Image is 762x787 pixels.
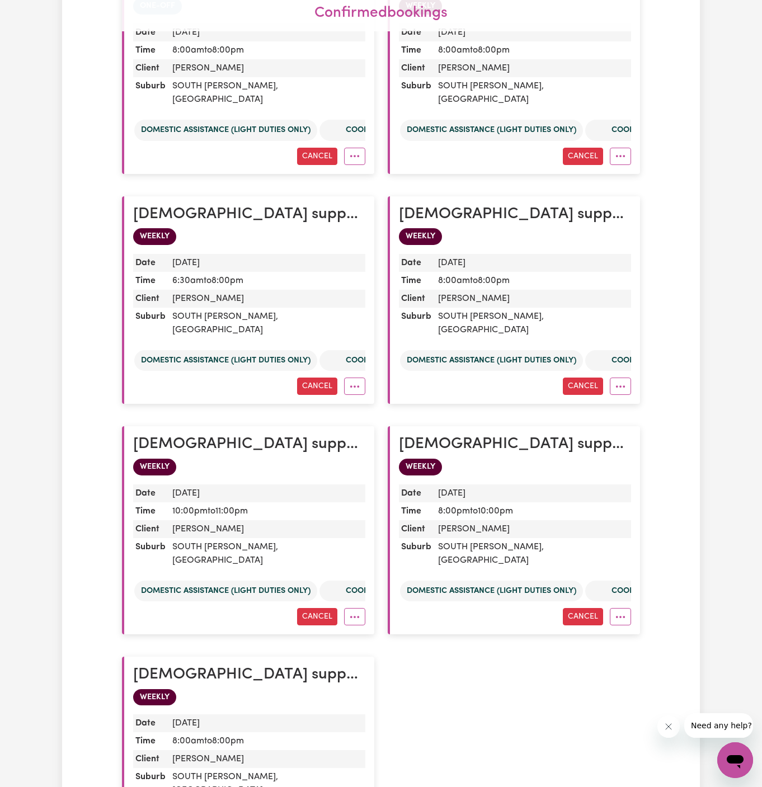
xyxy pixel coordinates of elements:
[168,502,365,520] dd: 10:00pm to 11:00pm
[168,750,365,768] dd: [PERSON_NAME]
[610,378,631,395] button: More options
[168,714,365,732] dd: [DATE]
[399,459,631,475] div: WEEKLY booking
[684,713,753,738] iframe: Message from company
[434,272,631,290] dd: 8:00am to 8:00pm
[399,59,434,77] dt: Client
[563,378,603,395] button: Cancel
[133,23,168,41] dt: Date
[400,581,583,602] li: Domestic assistance (light duties only)
[399,205,631,224] h2: Male support worker urgently needed - long shifts at SOUTH RIPLEY, QLD for Domestic assistance (l...
[319,350,409,371] li: Cooking
[399,538,434,569] dt: Suburb
[133,459,176,475] span: WEEKLY
[563,148,603,165] button: Cancel
[168,77,365,109] dd: SOUTH [PERSON_NAME] , [GEOGRAPHIC_DATA]
[168,41,365,59] dd: 8:00am to 8:00pm
[399,254,434,272] dt: Date
[133,459,365,475] div: WEEKLY booking
[657,715,680,738] iframe: Close message
[610,608,631,625] button: More options
[133,689,176,706] span: WEEKLY
[133,308,168,339] dt: Suburb
[434,254,631,272] dd: [DATE]
[168,290,365,308] dd: [PERSON_NAME]
[133,59,168,77] dt: Client
[434,538,631,569] dd: SOUTH [PERSON_NAME] , [GEOGRAPHIC_DATA]
[434,290,631,308] dd: [PERSON_NAME]
[133,714,168,732] dt: Date
[133,228,176,245] span: WEEKLY
[399,502,434,520] dt: Time
[168,732,365,750] dd: 8:00am to 8:00pm
[168,520,365,538] dd: [PERSON_NAME]
[344,148,365,165] button: More options
[297,148,337,165] button: Cancel
[610,148,631,165] button: More options
[319,581,409,602] li: Cooking
[399,41,434,59] dt: Time
[297,608,337,625] button: Cancel
[585,120,675,141] li: Cooking
[399,290,434,308] dt: Client
[133,435,365,454] h2: Male support worker urgently needed - long shifts at SOUTH RIPLEY, QLD for Domestic assistance (l...
[399,23,434,41] dt: Date
[133,228,365,245] div: WEEKLY booking
[434,520,631,538] dd: [PERSON_NAME]
[344,378,365,395] button: More options
[133,666,365,685] h2: Male support worker urgently needed - long shifts at SOUTH RIPLEY, QLD for Domestic assistance (l...
[434,484,631,502] dd: [DATE]
[400,120,583,141] li: Domestic assistance (light duties only)
[133,77,168,109] dt: Suburb
[133,205,365,224] h2: Male support worker urgently needed - long shifts at SOUTH RIPLEY, QLD for Domestic assistance (l...
[399,228,442,245] span: WEEKLY
[399,272,434,290] dt: Time
[134,350,317,371] li: Domestic assistance (light duties only)
[399,520,434,538] dt: Client
[399,435,631,454] h2: Male support worker urgently needed - long shifts at SOUTH RIPLEY, QLD for Domestic assistance (l...
[344,608,365,625] button: More options
[133,520,168,538] dt: Client
[133,254,168,272] dt: Date
[168,23,365,41] dd: [DATE]
[133,732,168,750] dt: Time
[168,538,365,569] dd: SOUTH [PERSON_NAME] , [GEOGRAPHIC_DATA]
[563,608,603,625] button: Cancel
[434,502,631,520] dd: 8:00pm to 10:00pm
[434,41,631,59] dd: 8:00am to 8:00pm
[434,23,631,41] dd: [DATE]
[133,41,168,59] dt: Time
[585,350,675,371] li: Cooking
[168,272,365,290] dd: 6:30am to 8:00pm
[134,581,317,602] li: Domestic assistance (light duties only)
[133,750,168,768] dt: Client
[134,120,317,141] li: Domestic assistance (light duties only)
[399,228,631,245] div: WEEKLY booking
[399,484,434,502] dt: Date
[400,350,583,371] li: Domestic assistance (light duties only)
[133,272,168,290] dt: Time
[126,4,636,22] h2: confirmed bookings
[434,77,631,109] dd: SOUTH [PERSON_NAME] , [GEOGRAPHIC_DATA]
[133,689,365,706] div: WEEKLY booking
[434,59,631,77] dd: [PERSON_NAME]
[133,484,168,502] dt: Date
[168,484,365,502] dd: [DATE]
[717,742,753,778] iframe: Button to launch messaging window
[399,459,442,475] span: WEEKLY
[297,378,337,395] button: Cancel
[319,120,409,141] li: Cooking
[168,59,365,77] dd: [PERSON_NAME]
[585,581,675,602] li: Cooking
[133,502,168,520] dt: Time
[434,308,631,339] dd: SOUTH [PERSON_NAME] , [GEOGRAPHIC_DATA]
[168,254,365,272] dd: [DATE]
[133,538,168,569] dt: Suburb
[399,308,434,339] dt: Suburb
[133,290,168,308] dt: Client
[168,308,365,339] dd: SOUTH [PERSON_NAME] , [GEOGRAPHIC_DATA]
[399,77,434,109] dt: Suburb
